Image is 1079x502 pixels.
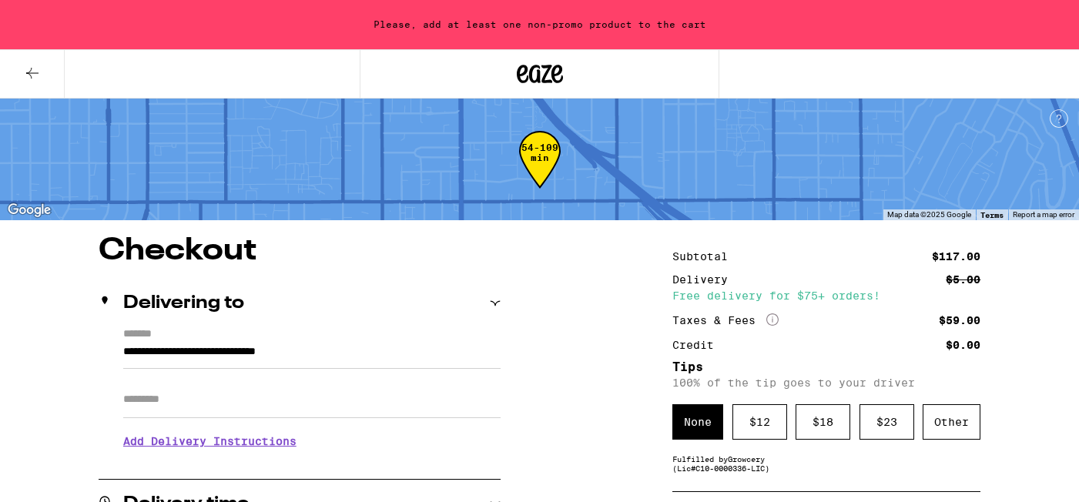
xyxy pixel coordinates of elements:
[860,404,914,440] div: $ 23
[887,210,971,219] span: Map data ©2025 Google
[4,200,55,220] img: Google
[946,340,980,350] div: $0.00
[123,294,244,313] h2: Delivering to
[672,313,779,327] div: Taxes & Fees
[672,376,980,389] p: 100% of the tip goes to your driver
[123,423,501,459] h3: Add Delivery Instructions
[672,361,980,373] h5: Tips
[519,142,561,200] div: 54-109 min
[946,274,980,285] div: $5.00
[932,251,980,262] div: $117.00
[732,404,787,440] div: $ 12
[672,404,723,440] div: None
[672,454,980,473] div: Fulfilled by Growcery (Lic# C10-0000336-LIC )
[672,340,725,350] div: Credit
[672,290,980,301] div: Free delivery for $75+ orders!
[1013,210,1074,219] a: Report a map error
[923,404,980,440] div: Other
[939,315,980,326] div: $59.00
[123,459,501,471] p: We'll contact you at [PHONE_NUMBER] when we arrive
[672,251,739,262] div: Subtotal
[4,200,55,220] a: Open this area in Google Maps (opens a new window)
[672,274,739,285] div: Delivery
[980,210,1004,219] a: Terms
[796,404,850,440] div: $ 18
[99,236,501,266] h1: Checkout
